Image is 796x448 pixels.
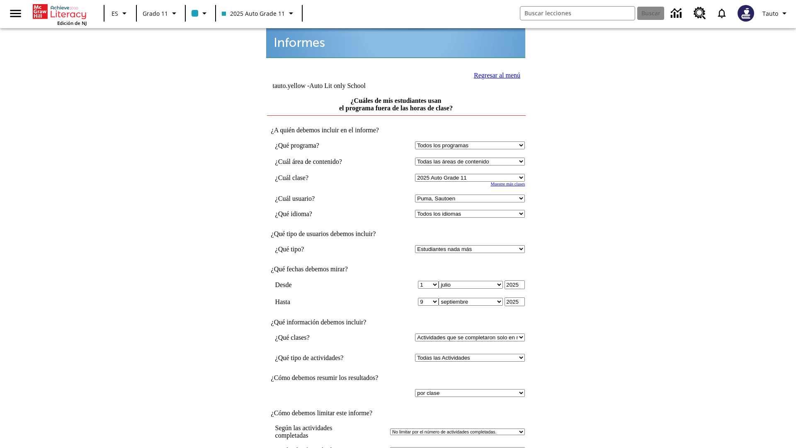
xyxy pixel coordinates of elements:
img: header [266,24,525,58]
a: Centro de recursos, Se abrirá en una pestaña nueva. [689,2,711,24]
td: ¿Qué tipo de usuarios debemos incluir? [267,230,525,238]
input: Buscar campo [520,7,635,20]
td: Hasta [275,297,369,306]
button: Lenguaje: ES, Selecciona un idioma [107,6,133,21]
td: ¿Cuál usuario? [275,195,369,202]
td: ¿Cómo debemos resumir los resultados? [267,374,525,382]
button: Escoja un nuevo avatar [733,2,759,24]
td: ¿A quién debemos incluir en el informe? [267,127,525,134]
span: Grado 11 [143,9,168,18]
button: Abrir el menú lateral [3,1,28,26]
td: ¿Cómo debemos limitar este informe? [267,409,525,417]
span: 2025 Auto Grade 11 [222,9,285,18]
td: ¿Qué tipo de actividades? [275,354,369,362]
button: El color de la clase es azul claro. Cambiar el color de la clase. [188,6,213,21]
td: ¿Qué información debemos incluir? [267,319,525,326]
div: Portada [33,2,87,26]
td: ¿Qué idioma? [275,210,369,218]
a: Muestre más clases [490,182,525,186]
nobr: Auto Lit only School [309,82,366,89]
span: ES [112,9,118,18]
button: Perfil/Configuración [759,6,793,21]
span: Tauto [762,9,778,18]
nobr: ¿Cuál área de contenido? [275,158,342,165]
td: ¿Qué clases? [275,334,369,341]
td: ¿Qué tipo? [275,245,369,253]
td: ¿Qué programa? [275,141,369,149]
td: Según las actividades completadas [275,424,389,439]
img: Avatar [738,5,754,22]
td: Desde [275,280,369,289]
td: ¿Qué fechas debemos mirar? [267,265,525,273]
td: tauto.yellow - [272,82,425,90]
a: ¿Cuáles de mis estudiantes usan el programa fuera de las horas de clase? [339,97,453,112]
td: ¿Cuál clase? [275,174,369,182]
a: Regresar al menú [474,72,520,79]
span: Edición de NJ [57,20,87,26]
a: Notificaciones [711,2,733,24]
a: Centro de información [666,2,689,25]
button: Grado: Grado 11, Elige un grado [139,6,182,21]
button: Clase: 2025 Auto Grade 11, Selecciona una clase [218,6,299,21]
